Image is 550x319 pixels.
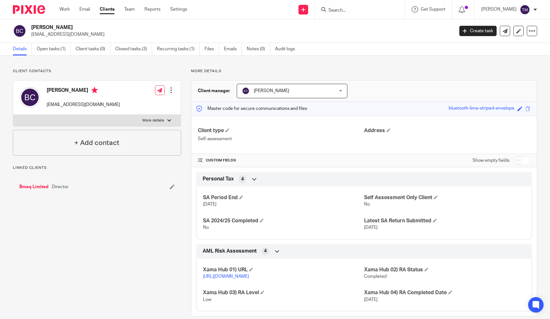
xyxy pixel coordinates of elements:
[224,43,242,55] a: Emails
[100,6,115,13] a: Clients
[124,6,135,13] a: Team
[31,24,366,31] h2: [PERSON_NAME]
[142,118,164,123] p: More details
[242,87,250,95] img: svg%3E
[13,24,26,38] img: svg%3E
[191,69,537,74] p: More details
[472,157,509,164] label: Show empty fields
[13,69,181,74] p: Client contacts
[421,7,445,12] span: Get Support
[198,88,230,94] h3: Client manager
[203,248,257,255] span: AML Risk Assessment
[449,105,514,112] div: bluetooth-lime-striped-envelope
[241,176,244,182] span: 4
[205,43,219,55] a: Files
[364,217,525,224] h4: Latest SA Return Submitted
[264,248,267,254] span: 4
[203,266,364,273] h4: Xama Hub 01) URL
[157,43,200,55] a: Recurring tasks (1)
[13,43,32,55] a: Details
[20,87,40,108] img: svg%3E
[115,43,152,55] a: Closed tasks (3)
[74,138,119,148] h4: + Add contact
[203,225,209,230] span: No
[275,43,300,55] a: Audit logs
[364,274,387,279] span: Completed
[203,194,364,201] h4: SA Period End
[198,158,364,163] h4: CUSTOM FIELDS
[364,194,525,201] h4: Self Assessment Only Client
[47,101,120,108] p: [EMAIL_ADDRESS][DOMAIN_NAME]
[203,176,234,182] span: Personal Tax
[247,43,270,55] a: Notes (0)
[481,6,517,13] p: [PERSON_NAME]
[19,184,49,190] a: Bmaq Limited
[459,26,497,36] a: Create task
[364,297,378,302] span: [DATE]
[203,297,211,302] span: Low
[91,87,98,93] i: Primary
[364,127,530,134] h4: Address
[76,43,110,55] a: Client tasks (0)
[364,202,370,207] span: No
[520,5,530,15] img: svg%3E
[13,5,45,14] img: Pixie
[13,165,181,170] p: Linked clients
[79,6,90,13] a: Email
[144,6,160,13] a: Reports
[203,274,249,279] a: [URL][DOMAIN_NAME]
[254,89,289,93] span: [PERSON_NAME]
[364,225,378,230] span: [DATE]
[328,8,386,14] input: Search
[170,6,187,13] a: Settings
[60,6,70,13] a: Work
[198,136,364,142] p: Self-assessment
[196,105,307,112] p: Master code for secure communications and files
[203,217,364,224] h4: SA 2024/25 Completed
[364,266,525,273] h4: Xama Hub 02) RA Status
[52,184,69,190] span: Director
[203,289,364,296] h4: Xama Hub 03) RA Level
[203,202,216,207] span: [DATE]
[364,289,525,296] h4: Xama Hub 04) RA Completed Date
[47,87,120,95] h4: [PERSON_NAME]
[31,31,450,38] p: [EMAIL_ADDRESS][DOMAIN_NAME]
[37,43,71,55] a: Open tasks (1)
[198,127,364,134] h4: Client type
